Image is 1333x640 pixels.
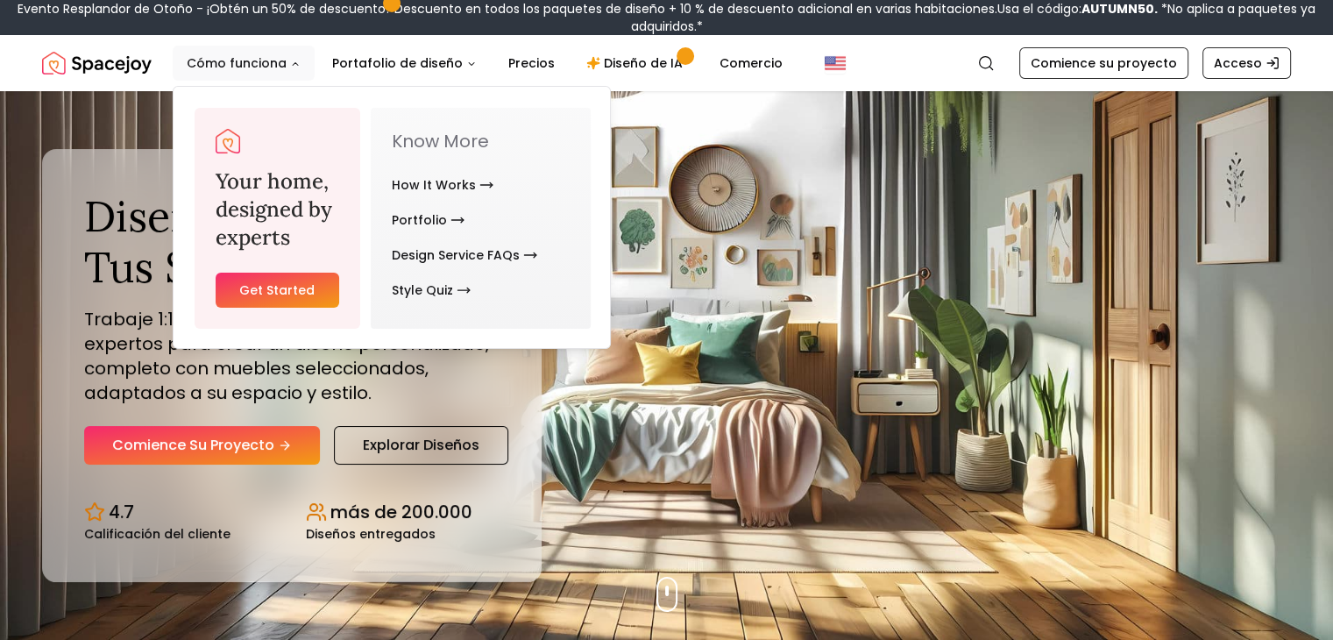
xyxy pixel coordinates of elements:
font: más de 200.000 [330,500,472,524]
div: Cómo funciona [174,87,612,350]
font: Diseño de IA [604,54,683,72]
nav: Global [42,35,1291,91]
font: Comercio [720,54,783,72]
a: Get Started [216,273,339,308]
button: Portafolio de diseño [318,46,491,81]
p: Know More [392,129,570,153]
font: Cómo funciona [187,54,287,72]
font: Comience su proyecto [1031,54,1177,72]
div: Estadísticas de diseño [84,486,500,540]
h3: Your home, designed by experts [216,167,339,252]
a: Portfolio [392,203,464,238]
img: Estados Unidos [825,53,846,74]
font: Acceso [1214,54,1262,72]
a: Comercio [705,46,797,81]
a: Spacejoy [216,129,240,153]
a: Precios [494,46,569,81]
font: Calificación del cliente [84,525,230,543]
font: Comience su proyecto [112,435,274,455]
a: Diseño de IA [572,46,702,81]
img: Logotipo de Spacejoy [42,46,152,81]
a: Style Quiz [392,273,471,308]
font: Trabaje 1:1 con diseñadores de interiores expertos para crear un diseño personalizado, completo c... [84,307,489,405]
font: Precios [508,54,555,72]
font: 4.7 [109,500,134,524]
a: How It Works [392,167,493,203]
a: Comience su proyecto [1019,47,1188,79]
nav: Principal [173,46,797,81]
font: Portafolio de diseño [332,54,463,72]
font: Diseños entregados [306,525,436,543]
a: Acceso [1202,47,1291,79]
a: Alegría espacial [42,46,152,81]
a: Comience su proyecto [84,426,320,465]
font: Explorar diseños [363,435,479,455]
button: Cómo funciona [173,46,315,81]
a: Design Service FAQs [392,238,537,273]
font: Diseña el espacio de tus sueños en línea [84,189,494,294]
a: Explorar diseños [334,426,508,465]
img: Spacejoy Logo [216,129,240,153]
